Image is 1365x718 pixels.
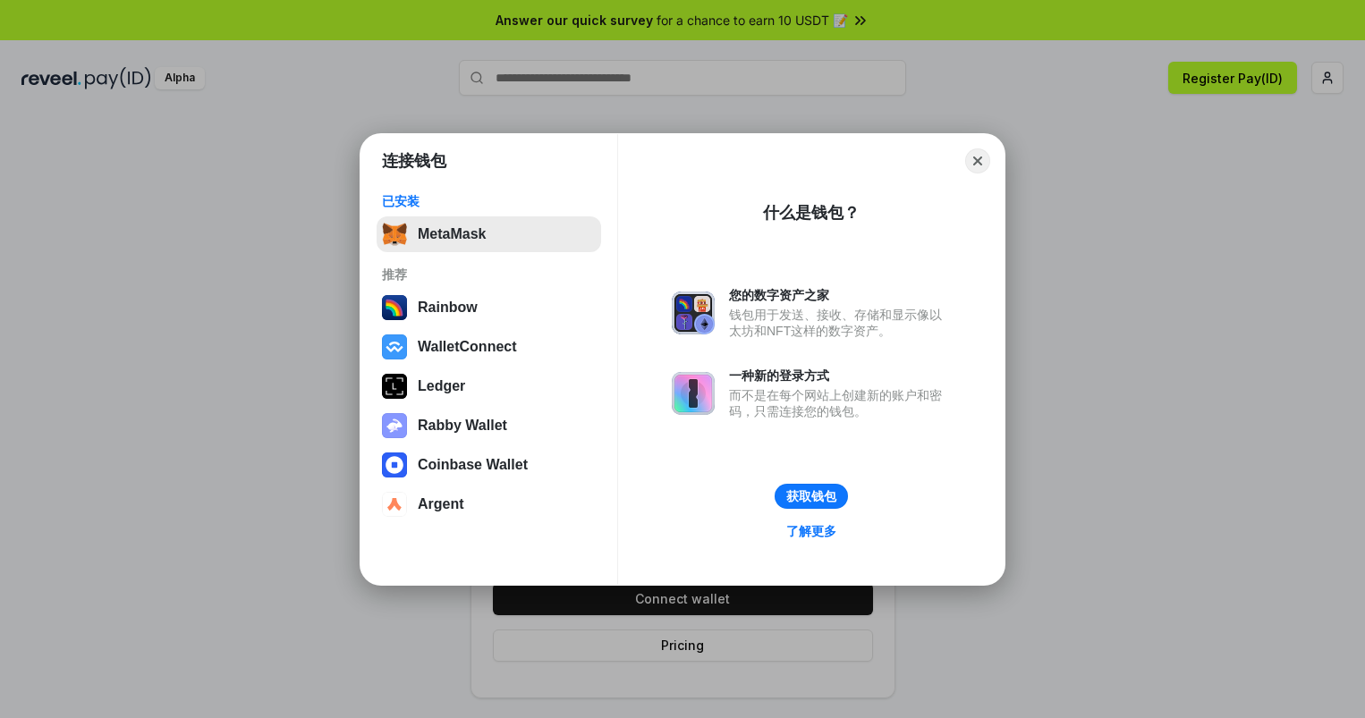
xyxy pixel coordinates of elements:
button: Coinbase Wallet [377,447,601,483]
a: 了解更多 [776,519,847,543]
div: 钱包用于发送、接收、存储和显示像以太坊和NFT这样的数字资产。 [729,307,951,339]
div: Rainbow [418,300,478,316]
button: Ledger [377,368,601,404]
img: svg+xml,%3Csvg%20fill%3D%22none%22%20height%3D%2233%22%20viewBox%3D%220%200%2035%2033%22%20width%... [382,222,407,247]
button: Rabby Wallet [377,408,601,443]
img: svg+xml,%3Csvg%20width%3D%22120%22%20height%3D%22120%22%20viewBox%3D%220%200%20120%20120%22%20fil... [382,295,407,320]
img: svg+xml,%3Csvg%20width%3D%2228%22%20height%3D%2228%22%20viewBox%3D%220%200%2028%2028%22%20fill%3D... [382,452,407,477]
div: 您的数字资产之家 [729,287,951,303]
img: svg+xml,%3Csvg%20xmlns%3D%22http%3A%2F%2Fwww.w3.org%2F2000%2Fsvg%22%20fill%3D%22none%22%20viewBox... [672,291,715,334]
div: 而不是在每个网站上创建新的账户和密码，只需连接您的钱包。 [729,387,951,419]
img: svg+xml,%3Csvg%20width%3D%2228%22%20height%3D%2228%22%20viewBox%3D%220%200%2028%2028%22%20fill%3D... [382,492,407,517]
button: Close [965,148,990,173]
button: Argent [377,486,601,522]
img: svg+xml,%3Csvg%20xmlns%3D%22http%3A%2F%2Fwww.w3.org%2F2000%2Fsvg%22%20width%3D%2228%22%20height%3... [382,374,407,399]
img: svg+xml,%3Csvg%20xmlns%3D%22http%3A%2F%2Fwww.w3.org%2F2000%2Fsvg%22%20fill%3D%22none%22%20viewBox... [382,413,407,438]
div: Argent [418,496,464,512]
img: svg+xml,%3Csvg%20width%3D%2228%22%20height%3D%2228%22%20viewBox%3D%220%200%2028%2028%22%20fill%3D... [382,334,407,359]
div: 什么是钱包？ [763,202,860,224]
div: 已安装 [382,193,596,209]
div: MetaMask [418,226,486,242]
img: svg+xml,%3Csvg%20xmlns%3D%22http%3A%2F%2Fwww.w3.org%2F2000%2Fsvg%22%20fill%3D%22none%22%20viewBox... [672,372,715,415]
div: 推荐 [382,266,596,283]
button: 获取钱包 [775,484,848,509]
div: Ledger [418,378,465,394]
button: WalletConnect [377,329,601,365]
div: WalletConnect [418,339,517,355]
h1: 连接钱包 [382,150,446,172]
button: Rainbow [377,290,601,325]
div: 了解更多 [786,523,836,539]
div: 获取钱包 [786,488,836,504]
div: Rabby Wallet [418,418,507,434]
div: 一种新的登录方式 [729,367,951,384]
button: MetaMask [377,216,601,252]
div: Coinbase Wallet [418,457,528,473]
